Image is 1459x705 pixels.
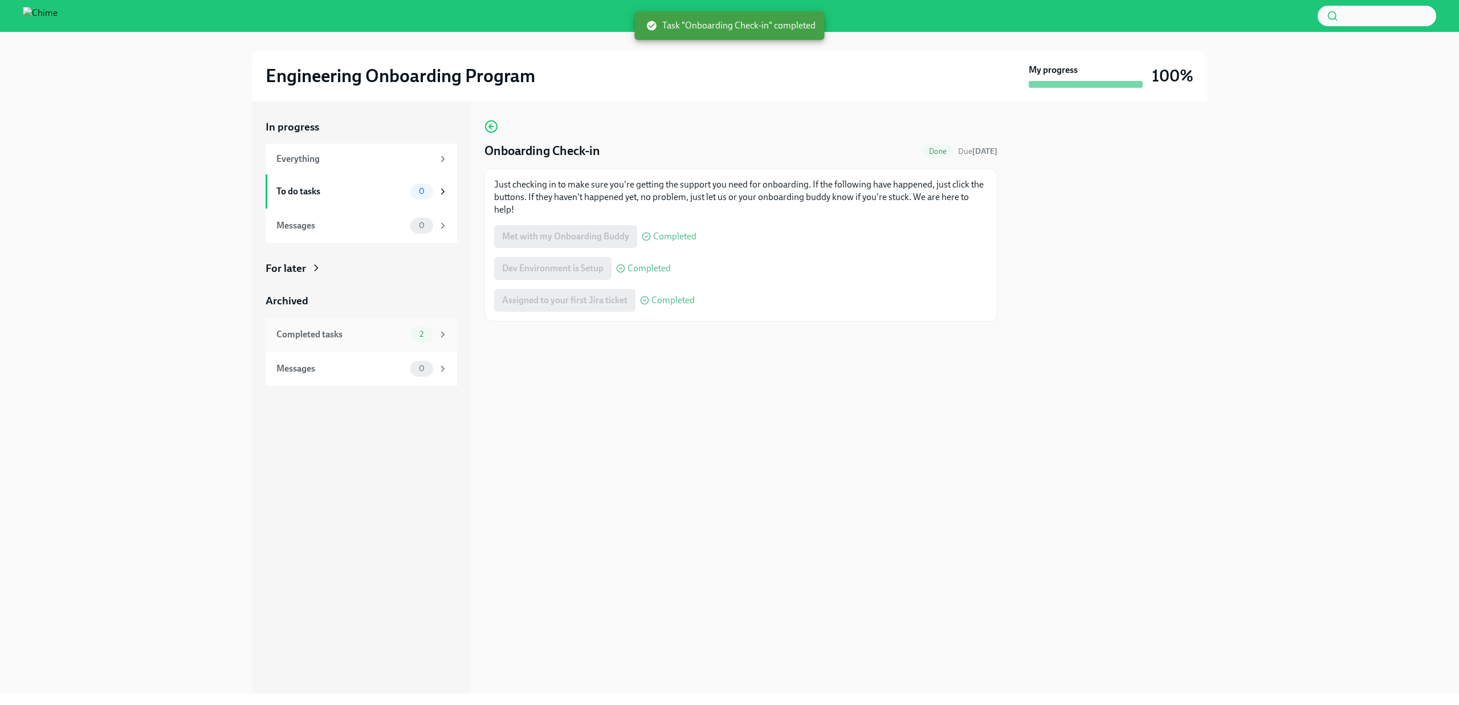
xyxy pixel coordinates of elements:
h3: 100% [1152,66,1193,86]
span: 2 [413,330,430,339]
h4: Onboarding Check-in [484,142,600,160]
span: 0 [412,187,431,195]
a: Messages0 [266,352,457,386]
span: Task "Onboarding Check-in" completed [646,19,816,32]
div: Everything [276,153,433,165]
div: For later [266,261,306,276]
strong: My progress [1029,64,1078,76]
a: Completed tasks2 [266,317,457,352]
a: For later [266,261,457,276]
h2: Engineering Onboarding Program [266,64,535,87]
a: To do tasks0 [266,174,457,209]
p: Just checking in to make sure you're getting the support you need for onboarding. If the followin... [494,178,988,216]
a: In progress [266,120,457,135]
span: 0 [412,364,431,373]
a: Everything [266,144,457,174]
span: Completed [627,264,671,273]
span: Done [922,147,953,156]
span: Due [958,146,997,156]
span: 0 [412,221,431,230]
span: Completed [651,296,695,305]
span: September 11th, 2025 11:00 [958,146,997,157]
div: To do tasks [276,185,406,198]
a: Archived [266,294,457,308]
strong: [DATE] [972,146,997,156]
a: Messages0 [266,209,457,243]
div: Messages [276,362,406,375]
div: Completed tasks [276,328,406,341]
img: Chime [23,7,58,25]
div: Messages [276,219,406,232]
span: Completed [653,232,696,241]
